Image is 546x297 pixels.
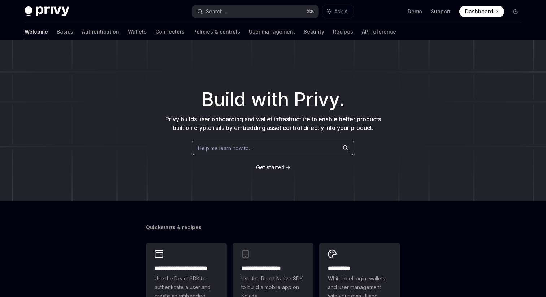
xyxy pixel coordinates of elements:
[25,23,48,40] a: Welcome
[192,5,318,18] button: Search...⌘K
[510,6,521,17] button: Toggle dark mode
[128,23,147,40] a: Wallets
[57,23,73,40] a: Basics
[249,23,295,40] a: User management
[82,23,119,40] a: Authentication
[362,23,396,40] a: API reference
[165,115,381,131] span: Privy builds user onboarding and wallet infrastructure to enable better products built on crypto ...
[146,224,201,231] span: Quickstarts & recipes
[25,6,69,17] img: dark logo
[333,23,353,40] a: Recipes
[307,9,314,14] span: ⌘ K
[206,7,226,16] div: Search...
[256,164,285,171] a: Get started
[304,23,324,40] a: Security
[193,23,240,40] a: Policies & controls
[465,8,493,15] span: Dashboard
[201,93,344,106] span: Build with Privy.
[408,8,422,15] a: Demo
[155,23,185,40] a: Connectors
[334,8,349,15] span: Ask AI
[198,144,253,152] span: Help me learn how to…
[459,6,504,17] a: Dashboard
[431,8,451,15] a: Support
[322,5,354,18] button: Ask AI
